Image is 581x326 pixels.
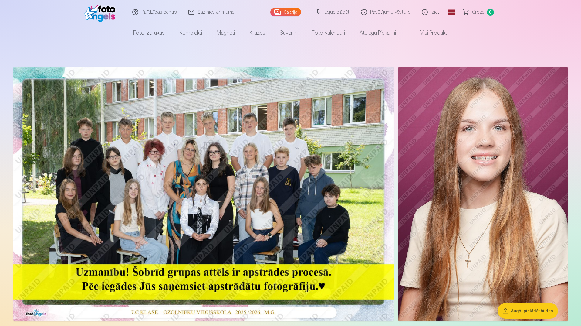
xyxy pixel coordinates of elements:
span: Grozs [472,9,485,16]
a: Magnēti [209,24,242,41]
a: Atslēgu piekariņi [352,24,403,41]
a: Foto izdrukas [126,24,172,41]
a: Galerija [270,8,301,16]
button: Augšupielādēt bildes [498,303,558,319]
a: Suvenīri [272,24,305,41]
a: Komplekti [172,24,209,41]
a: Krūzes [242,24,272,41]
a: Visi produkti [403,24,455,41]
a: Foto kalendāri [305,24,352,41]
img: /fa1 [84,2,119,22]
span: 0 [487,9,494,16]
